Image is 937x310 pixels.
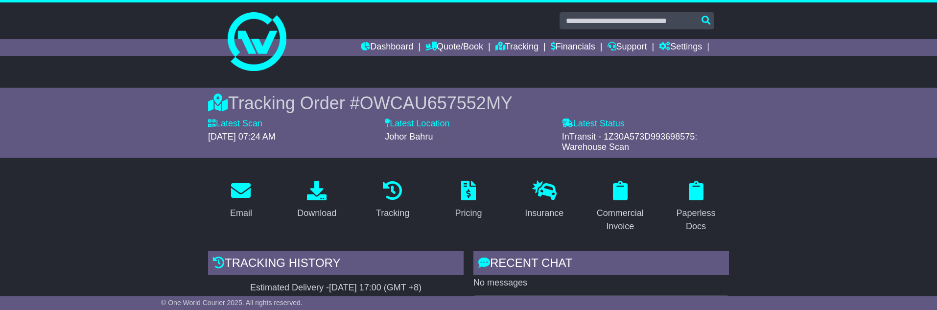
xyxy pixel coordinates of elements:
span: Johor Bahru [385,132,433,142]
a: Financials [551,39,595,56]
a: Tracking [370,177,416,223]
span: © One World Courier 2025. All rights reserved. [161,299,303,307]
a: Insurance [518,177,570,223]
div: RECENT CHAT [473,251,729,278]
span: InTransit - 1Z30A573D993698575: Warehouse Scan [562,132,698,152]
div: Tracking [376,207,409,220]
span: [DATE] 07:24 AM [208,132,276,142]
a: Dashboard [361,39,413,56]
div: Insurance [525,207,563,220]
div: Pricing [455,207,482,220]
a: Support [608,39,647,56]
div: Commercial Invoice [593,207,647,233]
div: Paperless Docs [669,207,723,233]
label: Latest Scan [208,119,262,129]
p: No messages [473,278,729,288]
a: Tracking [495,39,539,56]
label: Latest Location [385,119,449,129]
label: Latest Status [562,119,625,129]
div: Download [297,207,336,220]
a: Quote/Book [425,39,483,56]
a: Settings [659,39,702,56]
span: OWCAU657552MY [360,93,513,113]
div: Estimated Delivery - [208,283,464,293]
a: Commercial Invoice [587,177,653,237]
div: Tracking history [208,251,464,278]
div: Tracking Order # [208,93,729,114]
a: Paperless Docs [663,177,729,237]
div: Email [230,207,252,220]
div: [DATE] 17:00 (GMT +8) [329,283,422,293]
a: Email [224,177,258,223]
a: Pricing [448,177,488,223]
a: Download [291,177,343,223]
